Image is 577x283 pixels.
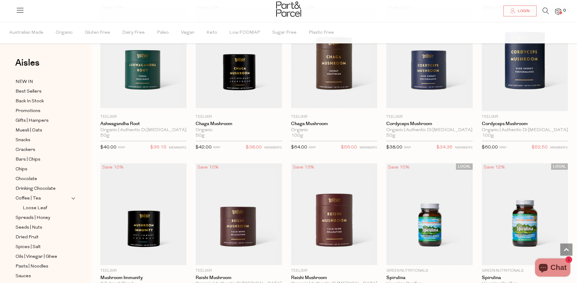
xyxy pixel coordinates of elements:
[181,22,194,43] span: Vegan
[291,7,377,108] img: Chaga Mushroom
[386,114,472,120] p: Teelixir
[246,144,262,152] span: $38.00
[16,224,42,231] span: Seeds | Nuts
[16,165,71,173] a: Chips
[100,268,186,274] p: Teelixir
[100,163,186,265] img: Mushroom Immunity
[532,144,548,152] span: $52.50
[196,128,282,133] div: Organic
[16,117,71,124] a: Gifts | Hampers
[196,114,282,120] p: Teelixir
[16,136,71,144] a: Snacks
[16,234,71,241] a: Dried Fruit
[555,8,561,15] a: 0
[16,97,71,105] a: Back In Stock
[386,133,395,138] span: 50g
[16,166,27,173] span: Chips
[386,128,472,133] div: Organic | Authentic Di [MEDICAL_DATA] Source
[386,268,472,274] p: Green Nutritionals
[85,22,110,43] span: Gluten Free
[16,156,40,163] span: Bars | Chips
[150,144,166,152] span: $36.15
[16,78,71,86] a: NEW IN
[482,163,568,265] img: Spirulina
[229,22,260,43] span: Low FODMAP
[16,195,71,202] a: Coffee | Tea
[16,175,71,183] a: Chocolate
[482,114,568,120] p: Teelixir
[482,133,494,138] span: 100g
[16,214,71,222] a: Spreads | Honey
[213,146,220,149] small: RRP
[16,137,30,144] span: Snacks
[562,8,567,13] span: 0
[16,185,71,193] a: Drinking Chocolate
[16,88,42,95] span: Best Sellers
[503,5,537,16] a: Login
[386,7,472,108] img: Cordyceps Mushroom
[100,133,109,138] span: 50g
[550,146,568,149] small: MEMBERS
[16,78,33,86] span: NEW IN
[455,146,473,149] small: MEMBERS
[291,128,377,133] div: Organic
[16,224,71,231] a: Seeds | Nuts
[482,275,568,281] a: Spirulina
[100,145,116,150] span: $40.00
[16,185,56,193] span: Drinking Chocolate
[482,268,568,274] p: Green Nutritionals
[360,146,377,149] small: MEMBERS
[157,22,169,43] span: Paleo
[16,244,41,251] span: Spices | Salt
[56,22,73,43] span: Organic
[100,114,186,120] p: Teelixir
[23,204,71,212] a: Loose Leaf
[196,163,221,172] div: Save 10%
[291,145,307,150] span: $64.00
[15,58,40,73] a: Aisles
[16,272,71,280] a: Sauces
[16,273,31,280] span: Sauces
[499,146,506,149] small: RRP
[16,176,37,183] span: Chocolate
[533,258,572,278] inbox-online-store-chat: Shopify online store chat
[551,163,568,170] span: LOCAL
[516,9,530,14] span: Login
[169,146,186,149] small: MEMBERS
[291,268,377,274] p: Teelixir
[16,234,39,241] span: Dried Fruit
[456,163,473,170] span: LOCAL
[196,133,205,138] span: 50g
[16,107,40,115] span: Promotions
[386,275,472,281] a: Spirulina
[16,243,71,251] a: Spices | Salt
[16,263,71,270] a: Pasta | Noodles
[16,88,71,95] a: Best Sellers
[122,22,145,43] span: Dairy Free
[291,133,303,138] span: 100g
[196,275,282,281] a: Reishi Mushroom
[196,7,282,108] img: Chaga Mushroom
[100,275,186,281] a: Mushroom Immunity
[71,195,75,202] button: Expand/Collapse Coffee | Tea
[16,195,41,202] span: Coffee | Tea
[291,163,377,265] img: Reishi Mushroom
[482,121,568,127] a: Cordyceps Mushroom
[100,7,186,108] img: Ashwagandha Root
[482,128,568,133] div: Organic | Authentic Di [MEDICAL_DATA] Source
[386,121,472,127] a: Cordyceps Mushroom
[196,163,282,265] img: Reishi Mushroom
[207,22,217,43] span: Keto
[16,127,42,134] span: Muesli | Oats
[291,121,377,127] a: Chaga Mushroom
[196,121,282,127] a: Chaga Mushroom
[16,214,50,222] span: Spreads | Honey
[309,146,316,149] small: RRP
[16,107,71,115] a: Promotions
[16,156,71,163] a: Bars | Chips
[196,268,282,274] p: Teelixir
[16,253,71,261] a: Oils | Vinegar | Ghee
[291,163,316,172] div: Save 13%
[16,117,49,124] span: Gifts | Hampers
[16,263,48,270] span: Pasta | Noodles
